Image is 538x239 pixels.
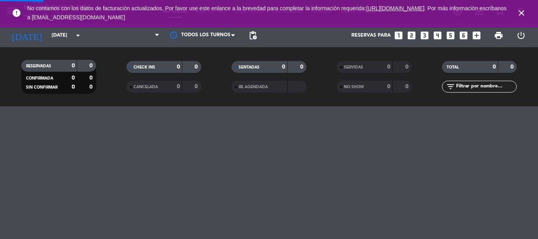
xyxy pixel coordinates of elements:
[517,8,526,18] i: close
[12,8,21,18] i: error
[134,65,155,69] span: CHECK INS
[282,64,285,70] strong: 0
[248,31,258,40] span: pending_actions
[510,64,515,70] strong: 0
[73,31,83,40] i: arrow_drop_down
[406,30,417,41] i: looks_two
[26,85,58,89] span: SIN CONFIRMAR
[89,84,94,90] strong: 0
[344,85,364,89] span: NO SHOW
[351,33,391,38] span: Reservas para
[393,30,404,41] i: looks_one
[89,75,94,81] strong: 0
[27,5,506,20] span: No contamos con los datos de facturación actualizados. Por favor use este enlance a la brevedad p...
[510,24,532,47] div: LOG OUT
[446,82,455,91] i: filter_list
[300,64,305,70] strong: 0
[6,27,48,44] i: [DATE]
[455,82,516,91] input: Filtrar por nombre...
[26,64,51,68] span: RESERVADAS
[72,63,75,69] strong: 0
[177,84,180,89] strong: 0
[405,84,410,89] strong: 0
[471,30,482,41] i: add_box
[419,30,430,41] i: looks_3
[445,30,456,41] i: looks_5
[366,5,425,11] a: [URL][DOMAIN_NAME]
[72,75,75,81] strong: 0
[195,84,199,89] strong: 0
[195,64,199,70] strong: 0
[387,84,390,89] strong: 0
[493,64,496,70] strong: 0
[447,65,459,69] span: TOTAL
[72,84,75,90] strong: 0
[405,64,410,70] strong: 0
[239,85,268,89] span: RE AGENDADA
[387,64,390,70] strong: 0
[89,63,94,69] strong: 0
[458,30,469,41] i: looks_6
[344,65,363,69] span: SERVIDAS
[26,76,53,80] span: CONFIRMADA
[239,65,260,69] span: SENTADAS
[516,31,526,40] i: power_settings_new
[494,31,503,40] span: print
[27,5,506,20] a: . Por más información escríbanos a [EMAIL_ADDRESS][DOMAIN_NAME]
[134,85,158,89] span: CANCELADA
[432,30,443,41] i: looks_4
[177,64,180,70] strong: 0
